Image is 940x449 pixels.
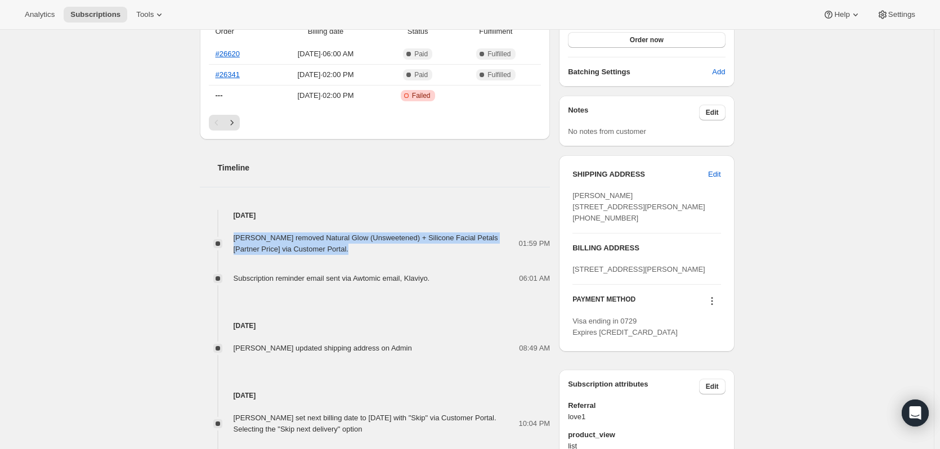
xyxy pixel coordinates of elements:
span: Edit [708,169,720,180]
button: Next [224,115,240,131]
h4: [DATE] [200,320,550,331]
span: Paid [414,50,428,59]
span: Referral [568,400,725,411]
span: [PERSON_NAME] [STREET_ADDRESS][PERSON_NAME] [PHONE_NUMBER] [572,191,705,222]
button: Tools [129,7,172,23]
button: Order now [568,32,725,48]
span: [PERSON_NAME] updated shipping address on Admin [234,344,412,352]
nav: Pagination [209,115,541,131]
th: Order [209,19,270,44]
span: Fulfillment [458,26,535,37]
span: Billing date [273,26,378,37]
h3: PAYMENT METHOD [572,295,635,310]
button: Analytics [18,7,61,23]
h4: [DATE] [200,210,550,221]
button: Settings [870,7,922,23]
span: [PERSON_NAME] set next billing date to [DATE] with "Skip" via Customer Portal. Selecting the "Ski... [234,414,496,433]
span: Paid [414,70,428,79]
h4: [DATE] [200,390,550,401]
button: Edit [699,105,726,120]
span: Edit [706,108,719,117]
h6: Batching Settings [568,66,712,78]
span: Failed [412,91,431,100]
h2: Timeline [218,162,550,173]
span: 08:49 AM [519,343,550,354]
button: Help [816,7,867,23]
span: Status [385,26,451,37]
span: 01:59 PM [519,238,550,249]
span: 06:01 AM [519,273,550,284]
span: [DATE] · 02:00 PM [273,90,378,101]
button: Edit [699,379,726,394]
span: Fulfilled [487,50,511,59]
span: Fulfilled [487,70,511,79]
span: Order now [630,35,664,44]
span: Analytics [25,10,55,19]
span: product_view [568,429,725,441]
h3: Subscription attributes [568,379,699,394]
span: Subscriptions [70,10,120,19]
a: #26620 [216,50,240,58]
span: [DATE] · 06:00 AM [273,48,378,60]
span: [STREET_ADDRESS][PERSON_NAME] [572,265,705,273]
span: [PERSON_NAME] removed Natural Glow (Unsweetened) + Silicone Facial Petals [Partner Price] via Cus... [234,234,498,253]
span: --- [216,91,223,100]
span: Edit [706,382,719,391]
h3: SHIPPING ADDRESS [572,169,708,180]
button: Subscriptions [64,7,127,23]
span: Subscription reminder email sent via Awtomic email, Klaviyo. [234,274,430,282]
h3: Notes [568,105,699,120]
span: Tools [136,10,154,19]
span: Visa ending in 0729 Expires [CREDIT_CARD_DATA] [572,317,678,336]
span: [DATE] · 02:00 PM [273,69,378,80]
h3: BILLING ADDRESS [572,243,720,254]
a: #26341 [216,70,240,79]
span: No notes from customer [568,127,646,136]
span: Settings [888,10,915,19]
span: 10:04 PM [519,418,550,429]
button: Add [705,63,732,81]
div: Open Intercom Messenger [902,399,929,426]
span: love1 [568,411,725,423]
span: Add [712,66,725,78]
button: Edit [701,165,727,183]
span: Help [834,10,849,19]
